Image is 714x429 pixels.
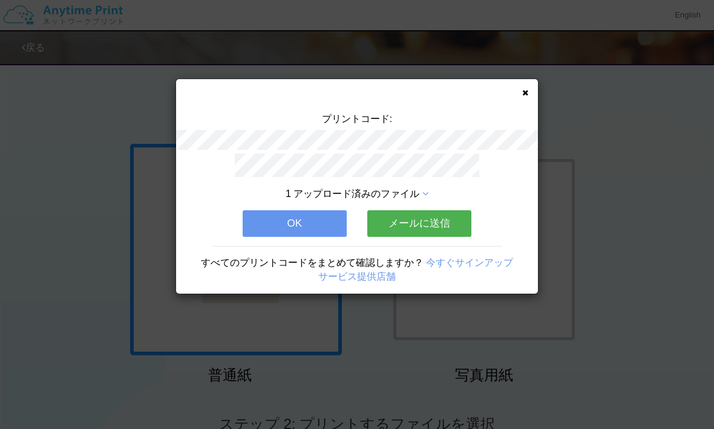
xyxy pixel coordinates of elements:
button: OK [243,210,347,237]
a: サービス提供店舗 [318,271,396,282]
button: メールに送信 [367,210,471,237]
span: 1 アップロード済みのファイル [286,189,419,199]
span: すべてのプリントコードをまとめて確認しますか？ [201,257,424,268]
span: プリントコード: [322,114,392,124]
a: 今すぐサインアップ [426,257,513,268]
